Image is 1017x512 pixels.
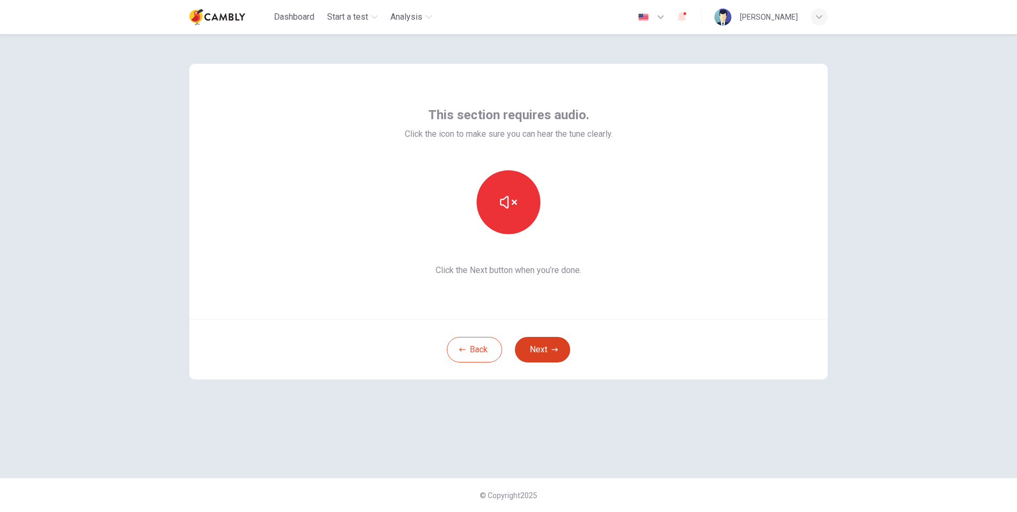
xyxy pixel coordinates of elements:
img: Profile picture [714,9,731,26]
button: Dashboard [270,7,319,27]
button: Analysis [386,7,436,27]
button: Start a test [323,7,382,27]
button: Next [515,337,570,362]
span: This section requires audio. [428,106,589,123]
span: Click the icon to make sure you can hear the tune clearly. [405,128,613,141]
span: Start a test [327,11,368,23]
img: Cambly logo [189,6,245,28]
span: Click the Next button when you’re done. [405,264,613,277]
span: Analysis [390,11,422,23]
div: [PERSON_NAME] [740,11,798,23]
span: Dashboard [274,11,314,23]
button: Back [447,337,502,362]
span: © Copyright 2025 [480,491,537,500]
a: Cambly logo [189,6,270,28]
img: en [637,13,650,21]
